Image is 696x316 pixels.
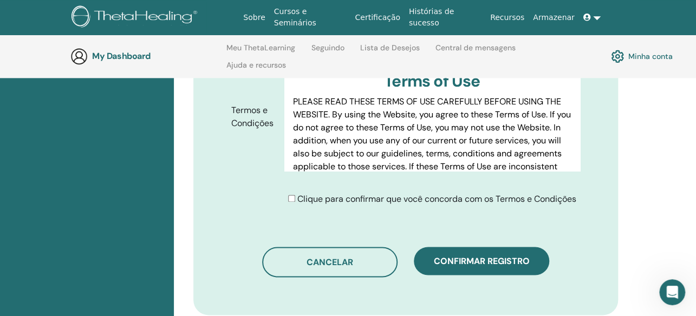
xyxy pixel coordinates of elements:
[486,8,529,28] a: Recursos
[659,279,685,305] iframe: Intercom live chat
[307,256,353,268] span: Cancelar
[226,43,295,61] a: Meu ThetaLearning
[223,100,284,134] label: Termos e Condições
[70,48,88,65] img: generic-user-icon.jpg
[92,51,200,61] h3: My Dashboard
[434,255,530,267] span: Confirmar registro
[611,47,673,65] a: Minha conta
[611,47,624,65] img: cog.svg
[262,247,398,277] button: Cancelar
[293,95,571,199] p: PLEASE READ THESE TERMS OF USE CAREFULLY BEFORE USING THE WEBSITE. By using the Website, you agre...
[239,8,269,28] a: Sobre
[414,247,549,275] button: Confirmar registro
[71,5,201,30] img: logo.png
[270,2,351,33] a: Cursos e Seminários
[226,61,286,78] a: Ajuda e recursos
[435,43,516,61] a: Central de mensagens
[297,193,576,205] span: Clique para confirmar que você concorda com os Termos e Condições
[405,2,486,33] a: Histórias de sucesso
[311,43,344,61] a: Seguindo
[529,8,578,28] a: Armazenar
[350,8,404,28] a: Certificação
[360,43,420,61] a: Lista de Desejos
[293,71,571,91] h3: Terms of Use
